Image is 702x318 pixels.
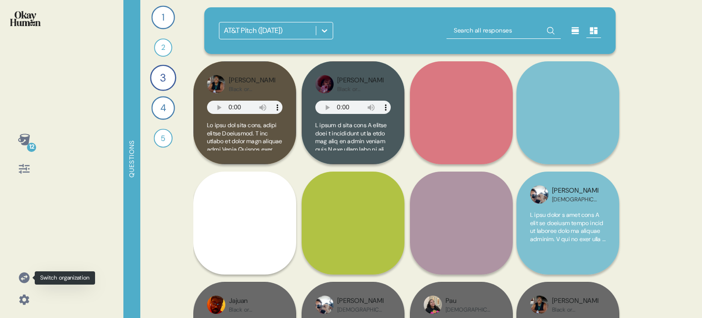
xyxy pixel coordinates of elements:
div: 2 [154,38,172,57]
div: Switch organization [35,271,95,285]
img: profilepic_7117534941669083.jpg [207,296,225,314]
div: [PERSON_NAME] [552,186,598,196]
div: Black or [DEMOGRAPHIC_DATA] [229,306,275,313]
div: 1 [151,5,175,29]
div: 3 [150,65,176,91]
div: 5 [154,129,172,147]
img: profilepic_7467013136678294.jpg [530,296,548,314]
div: 12 [27,143,36,152]
img: profilepic_24714479828195993.jpg [530,185,548,204]
div: 4 [151,96,175,119]
div: AT&T Pitch ([DATE]) [224,25,282,36]
img: okayhuman.3b1b6348.png [10,11,41,26]
img: profilepic_7467013136678294.jpg [207,75,225,93]
div: [DEMOGRAPHIC_DATA] or Latin American [337,306,383,313]
img: profilepic_7237751012949433.jpg [315,75,334,93]
div: Black or [DEMOGRAPHIC_DATA] [337,86,383,93]
img: profilepic_24714479828195993.jpg [315,296,334,314]
div: [PERSON_NAME] [337,75,383,86]
input: Search all responses [447,22,561,39]
img: profilepic_7698080136922888.jpg [424,296,442,314]
div: Pau [446,296,492,306]
div: [DEMOGRAPHIC_DATA] or Latin American [446,306,492,313]
div: Black or [DEMOGRAPHIC_DATA] [552,306,598,313]
div: [DEMOGRAPHIC_DATA] or Latin American [552,196,598,203]
div: [PERSON_NAME] [552,296,598,306]
div: [PERSON_NAME] [337,296,383,306]
div: [PERSON_NAME] [229,75,275,86]
div: Jajuan [229,296,275,306]
div: Black or [DEMOGRAPHIC_DATA] [229,86,275,93]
